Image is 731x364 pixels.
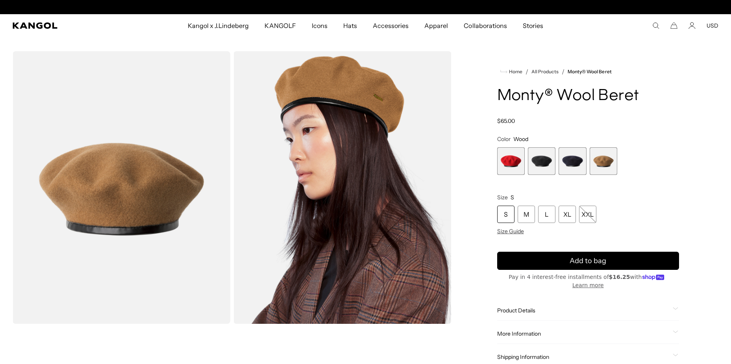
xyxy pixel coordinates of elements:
nav: breadcrumbs [497,67,679,76]
span: Accessories [373,14,409,37]
label: Red [497,147,525,175]
div: 1 of 2 [285,4,447,10]
a: Accessories [365,14,416,37]
label: Black [528,147,555,175]
label: Wood [590,147,617,175]
li: / [522,67,528,76]
span: Stories [523,14,543,37]
div: XXL [579,206,596,223]
span: Product Details [497,307,670,314]
img: color-wood [13,51,230,324]
span: Shipping Information [497,353,670,360]
img: wood [233,51,451,324]
span: Kangol x J.Lindeberg [188,14,249,37]
button: Cart [670,22,677,29]
div: S [497,206,514,223]
span: S [511,194,514,201]
a: Collaborations [456,14,514,37]
li: / [559,67,564,76]
span: Icons [312,14,328,37]
span: KANGOLF [265,14,296,37]
span: Home [507,69,522,74]
span: Wood [513,136,528,143]
a: All Products [531,69,559,74]
span: $65.00 [497,117,515,124]
h1: Monty® Wool Beret [497,87,679,105]
div: 3 of 4 [559,147,586,175]
a: Account [688,22,696,29]
a: Apparel [416,14,456,37]
div: XL [559,206,576,223]
span: Size Guide [497,228,524,235]
a: Hats [335,14,365,37]
div: M [518,206,535,223]
a: Kangol x J.Lindeberg [180,14,257,37]
span: Hats [343,14,357,37]
summary: Search here [652,22,659,29]
div: 4 of 4 [590,147,617,175]
a: Stories [515,14,551,37]
div: L [538,206,555,223]
a: Home [500,68,522,75]
a: Kangol [13,22,124,29]
button: Add to bag [497,252,679,270]
span: More Information [497,330,670,337]
label: Dark Blue [559,147,586,175]
span: Collaborations [464,14,507,37]
slideshow-component: Announcement bar [285,4,447,10]
a: Icons [304,14,335,37]
div: Announcement [285,4,447,10]
a: Monty® Wool Beret [568,69,611,74]
div: 2 of 4 [528,147,555,175]
button: USD [707,22,718,29]
a: KANGOLF [257,14,304,37]
span: Add to bag [570,256,606,266]
div: 1 of 4 [497,147,525,175]
span: Size [497,194,508,201]
span: Apparel [424,14,448,37]
span: Color [497,136,511,143]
